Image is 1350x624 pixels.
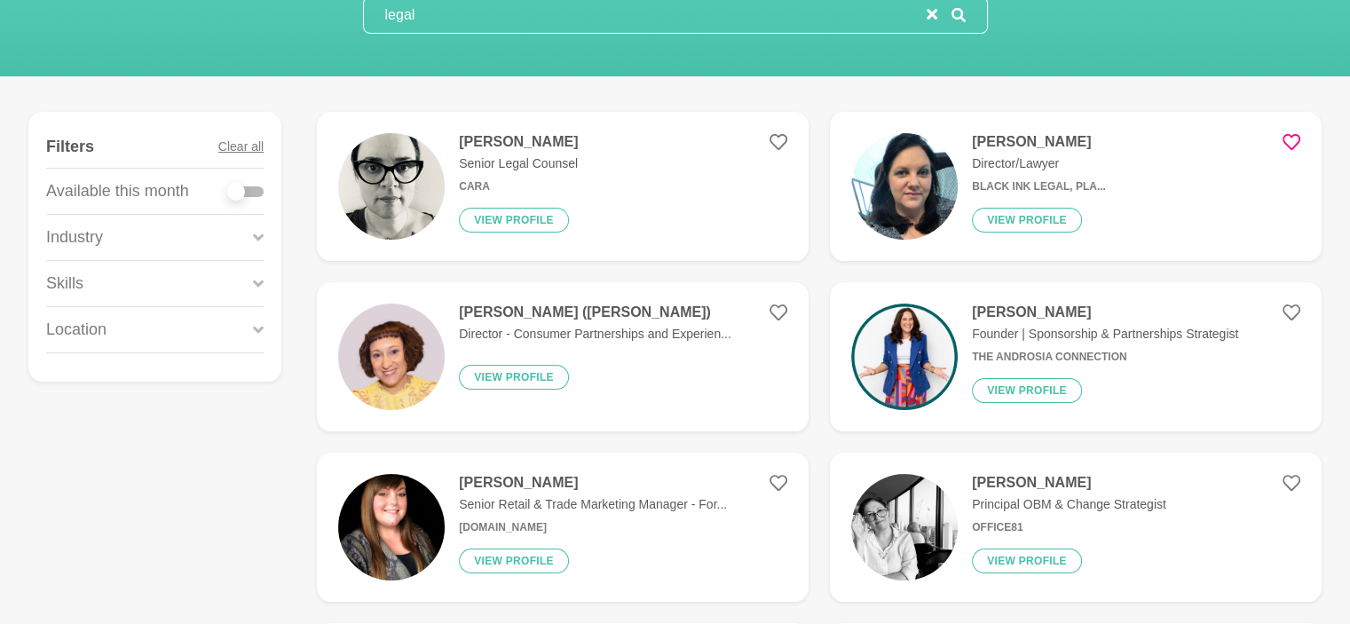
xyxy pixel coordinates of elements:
[317,282,809,431] a: [PERSON_NAME] ([PERSON_NAME])Director - Consumer Partnerships and Experien...View profile
[972,180,1106,194] h6: Black Ink Legal, Pla...
[851,474,958,581] img: 567180e8d4009792790a9fabe08dcd344b53df93-3024x4032.jpg
[972,549,1082,573] button: View profile
[459,133,578,151] h4: [PERSON_NAME]
[46,179,189,203] p: Available this month
[459,474,727,492] h4: [PERSON_NAME]
[338,474,445,581] img: 428fc996b80e936a9db62a1f3eadc5265d0f6eee-2175x2894.jpg
[972,208,1082,233] button: View profile
[46,137,94,157] h4: Filters
[317,453,809,602] a: [PERSON_NAME]Senior Retail & Trade Marketing Manager - For...[DOMAIN_NAME]View profile
[972,378,1082,403] button: View profile
[830,112,1322,261] a: [PERSON_NAME]Director/LawyerBlack Ink Legal, Pla...View profile
[459,549,569,573] button: View profile
[338,304,445,410] img: 465ab9cf256e469f6a006668fcc81451e5499b50-500x500.jpg
[972,133,1106,151] h4: [PERSON_NAME]
[459,365,569,390] button: View profile
[972,304,1238,321] h4: [PERSON_NAME]
[972,325,1238,344] p: Founder | Sponsorship & Partnerships Strategist
[459,304,731,321] h4: [PERSON_NAME] ([PERSON_NAME])
[46,272,83,296] p: Skills
[851,133,958,240] img: 6ab2a7655dcc14f451321e6341d8baa5cf9b544c-1125x1126.jpg
[972,495,1166,514] p: Principal OBM & Change Strategist
[459,208,569,233] button: View profile
[972,474,1166,492] h4: [PERSON_NAME]
[459,495,727,514] p: Senior Retail & Trade Marketing Manager - For...
[46,225,103,249] p: Industry
[218,126,264,168] button: Clear all
[972,521,1166,534] h6: Office81
[459,521,727,534] h6: [DOMAIN_NAME]
[46,318,107,342] p: Location
[972,154,1106,173] p: Director/Lawyer
[459,180,578,194] h6: Cara
[830,453,1322,602] a: [PERSON_NAME]Principal OBM & Change StrategistOffice81View profile
[338,133,445,240] img: 9cfa8c135402f08928d767c6860aafc781b8963f-768x1024.jpg
[851,304,958,410] img: 497bc287ef0ff9a497195d4a0ed4a0bd56599e2d-1181x1181.png
[830,282,1322,431] a: [PERSON_NAME]Founder | Sponsorship & Partnerships StrategistThe Androsia ConnectionView profile
[317,112,809,261] a: [PERSON_NAME]Senior Legal CounselCaraView profile
[459,325,731,344] p: Director - Consumer Partnerships and Experien...
[972,351,1238,364] h6: The Androsia Connection
[459,154,578,173] p: Senior Legal Counsel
